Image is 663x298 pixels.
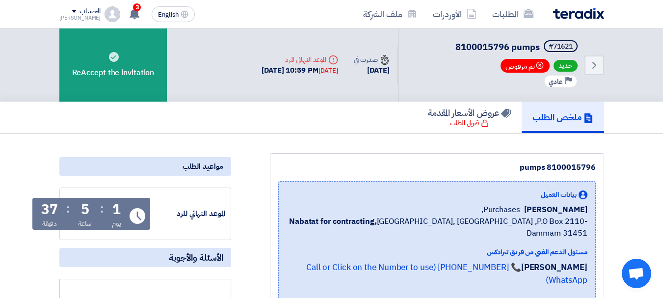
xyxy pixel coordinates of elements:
a: ملف الشركة [355,2,425,26]
span: جديد [554,60,578,72]
img: profile_test.png [105,6,120,22]
span: 3 [133,3,141,11]
span: [PERSON_NAME] [524,204,587,216]
h5: 8100015796 pumps [455,40,580,54]
span: Purchases, [481,204,520,216]
span: عادي [549,77,562,86]
span: 8100015796 pumps [455,40,540,54]
strong: [PERSON_NAME] [521,261,587,273]
button: English [152,6,195,22]
span: تم مرفوض [501,59,550,73]
b: Nabatat for contracting, [289,216,377,227]
a: ملخص الطلب [522,102,604,133]
div: ReAccept the invitation [59,28,167,102]
div: دقيقة [42,218,57,229]
div: قبول الطلب [450,118,489,128]
div: 8100015796 pumps [278,162,596,173]
div: الحساب [80,7,101,16]
div: مواعيد الطلب [59,157,231,176]
span: الأسئلة والأجوبة [169,252,223,263]
div: [DATE] [354,65,389,76]
span: بيانات العميل [541,190,577,200]
div: دردشة مفتوحة [622,259,651,288]
div: : [66,200,70,217]
img: Teradix logo [553,8,604,19]
div: مسئول الدعم الفني من فريق تيرادكس [287,247,587,257]
h5: ملخص الطلب [532,111,593,123]
span: English [158,11,179,18]
div: ساعة [78,218,92,229]
div: الموعد النهائي للرد [262,54,338,65]
div: : [100,200,104,217]
div: 1 [112,203,121,217]
div: [DATE] [318,66,338,76]
a: عروض الأسعار المقدمة قبول الطلب [417,102,522,133]
div: صدرت في [354,54,389,65]
div: يوم [112,218,121,229]
div: الموعد النهائي للرد [152,208,226,219]
div: 5 [81,203,89,217]
a: 📞 [PHONE_NUMBER] (Call or Click on the Number to use WhatsApp) [306,261,587,286]
span: [GEOGRAPHIC_DATA], [GEOGRAPHIC_DATA] ,P.O Box 2110- Dammam 31451 [287,216,587,239]
div: [DATE] 10:59 PM [262,65,338,76]
div: #71621 [549,43,573,50]
a: الطلبات [484,2,541,26]
a: الأوردرات [425,2,484,26]
h5: عروض الأسعار المقدمة [428,107,511,118]
div: 37 [41,203,58,217]
div: [PERSON_NAME] [59,15,101,21]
